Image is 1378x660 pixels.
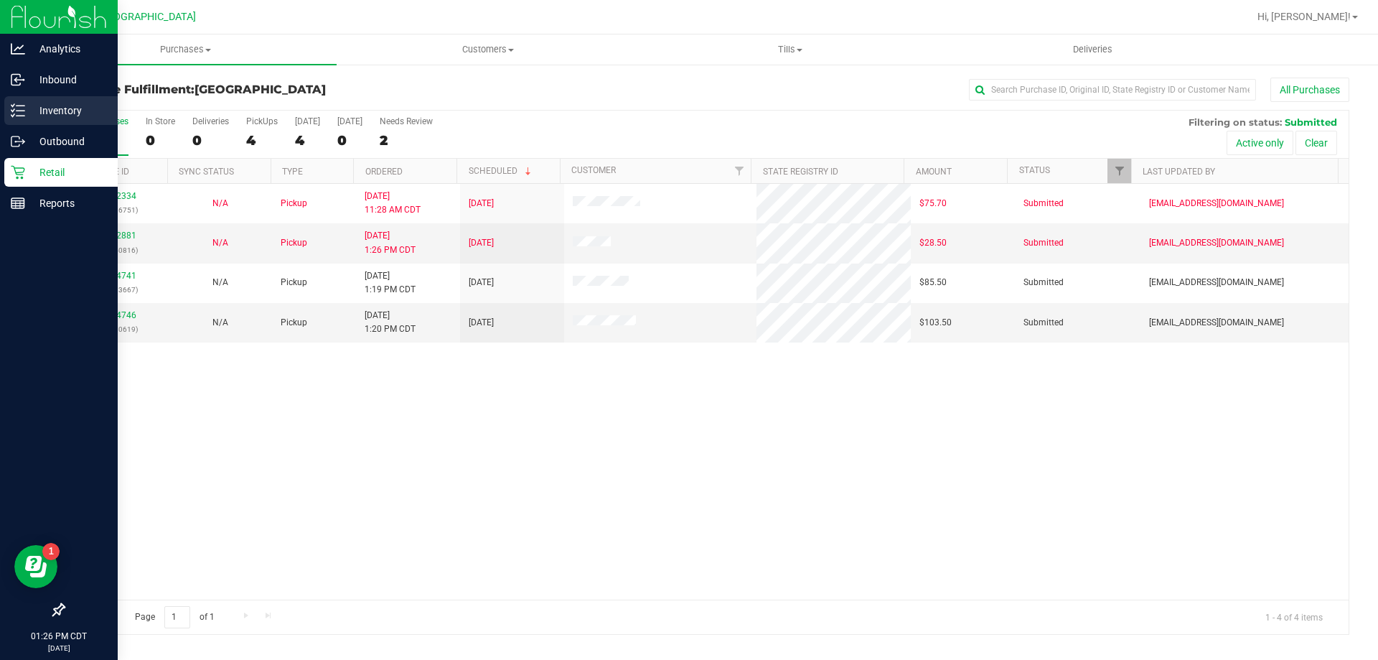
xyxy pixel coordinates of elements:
a: Ordered [365,167,403,177]
inline-svg: Reports [11,196,25,210]
div: 4 [295,132,320,149]
a: Type [282,167,303,177]
span: $85.50 [919,276,947,289]
span: Not Applicable [212,198,228,208]
span: [DATE] 1:20 PM CDT [365,309,416,336]
span: Pickup [281,236,307,250]
span: $103.50 [919,316,952,330]
a: Filter [1107,159,1131,183]
a: Amount [916,167,952,177]
span: Submitted [1023,236,1064,250]
span: $28.50 [919,236,947,250]
a: Sync Status [179,167,234,177]
a: Scheduled [469,166,534,176]
span: Page of 1 [123,606,226,628]
span: Not Applicable [212,277,228,287]
a: Customer [571,165,616,175]
span: Pickup [281,316,307,330]
button: Active only [1227,131,1293,155]
span: [DATE] [469,276,494,289]
inline-svg: Inventory [11,103,25,118]
p: Inventory [25,102,111,119]
span: Submitted [1023,197,1064,210]
div: [DATE] [295,116,320,126]
span: [GEOGRAPHIC_DATA] [98,11,196,23]
a: 11972334 [96,191,136,201]
span: Tills [639,43,940,56]
span: Purchases [34,43,337,56]
h3: Purchase Fulfillment: [63,83,492,96]
a: Tills [639,34,941,65]
div: 0 [146,132,175,149]
div: PickUps [246,116,278,126]
span: Submitted [1023,276,1064,289]
span: Pickup [281,197,307,210]
a: 11974741 [96,271,136,281]
p: Outbound [25,133,111,150]
div: 0 [192,132,229,149]
input: Search Purchase ID, Original ID, State Registry ID or Customer Name... [969,79,1256,101]
div: [DATE] [337,116,362,126]
span: [EMAIL_ADDRESS][DOMAIN_NAME] [1149,236,1284,250]
div: 0 [337,132,362,149]
span: [DATE] 1:26 PM CDT [365,229,416,256]
span: Customers [337,43,638,56]
span: [DATE] [469,197,494,210]
p: [DATE] [6,643,111,654]
a: Last Updated By [1143,167,1215,177]
div: In Store [146,116,175,126]
a: 11974746 [96,310,136,320]
span: [DATE] [469,236,494,250]
span: Not Applicable [212,317,228,327]
span: Deliveries [1054,43,1132,56]
iframe: Resource center unread badge [42,543,60,560]
iframe: Resource center [14,545,57,588]
inline-svg: Outbound [11,134,25,149]
div: Needs Review [380,116,433,126]
a: Deliveries [942,34,1244,65]
span: Submitted [1023,316,1064,330]
div: 2 [380,132,433,149]
span: $75.70 [919,197,947,210]
button: Clear [1295,131,1337,155]
a: Customers [337,34,639,65]
p: Inbound [25,71,111,88]
button: N/A [212,276,228,289]
span: [EMAIL_ADDRESS][DOMAIN_NAME] [1149,276,1284,289]
span: [GEOGRAPHIC_DATA] [194,83,326,96]
p: Analytics [25,40,111,57]
a: 11972881 [96,231,136,241]
p: 01:26 PM CDT [6,630,111,643]
button: N/A [212,197,228,210]
span: Filtering on status: [1189,116,1282,128]
span: [DATE] 11:28 AM CDT [365,190,421,217]
span: Hi, [PERSON_NAME]! [1257,11,1351,22]
span: [DATE] 1:19 PM CDT [365,269,416,297]
span: [EMAIL_ADDRESS][DOMAIN_NAME] [1149,197,1284,210]
inline-svg: Retail [11,165,25,180]
a: Purchases [34,34,337,65]
button: N/A [212,316,228,330]
p: Reports [25,195,111,212]
a: Filter [727,159,751,183]
span: Not Applicable [212,238,228,248]
button: All Purchases [1270,78,1349,102]
p: Retail [25,164,111,181]
a: State Registry ID [763,167,838,177]
button: N/A [212,236,228,250]
inline-svg: Analytics [11,42,25,56]
input: 1 [164,606,190,628]
inline-svg: Inbound [11,73,25,87]
a: Status [1019,165,1050,175]
div: 4 [246,132,278,149]
span: [DATE] [469,316,494,330]
span: 1 - 4 of 4 items [1254,606,1334,628]
span: Submitted [1285,116,1337,128]
span: Pickup [281,276,307,289]
span: [EMAIL_ADDRESS][DOMAIN_NAME] [1149,316,1284,330]
div: Deliveries [192,116,229,126]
